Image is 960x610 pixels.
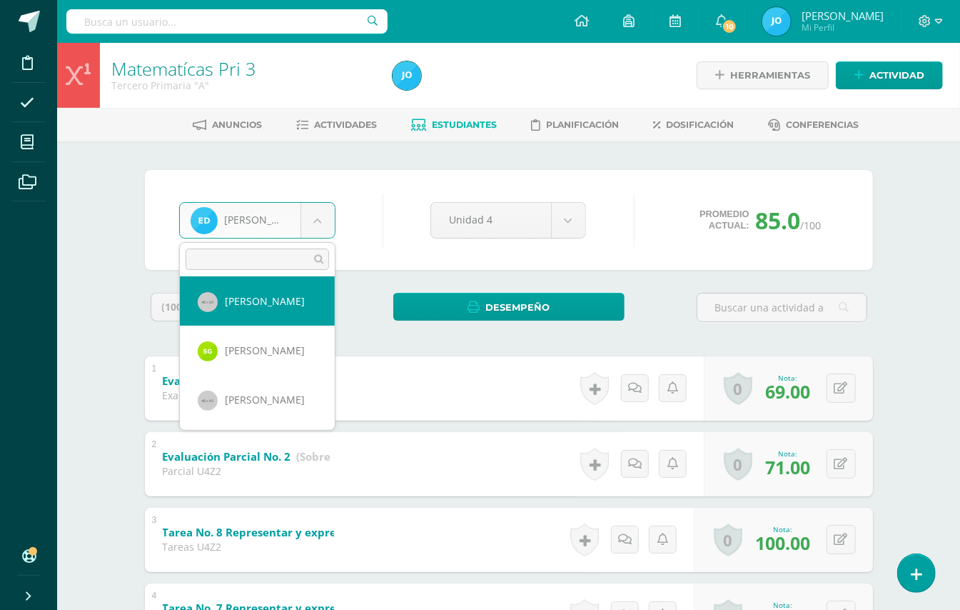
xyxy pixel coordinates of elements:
[225,294,305,308] span: [PERSON_NAME]
[198,341,218,361] img: b25ff8e1b8b8866c302832298f764554.png
[198,292,218,312] img: 40x40
[225,393,305,406] span: [PERSON_NAME]
[225,344,305,357] span: [PERSON_NAME]
[198,391,218,411] img: 40x40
